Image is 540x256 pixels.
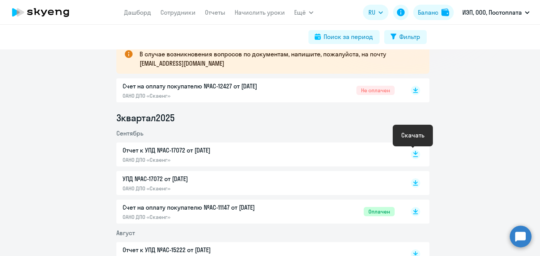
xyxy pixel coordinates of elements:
[356,86,395,95] span: Не оплачен
[364,207,395,216] span: Оплачен
[458,3,533,22] button: ИЭП, ООО, Постоплата
[123,146,395,163] a: Отчет к УПД №AC-17072 от [DATE]ОАНО ДПО «Скаенг»
[123,81,395,99] a: Счет на оплату покупателю №AC-12427 от [DATE]ОАНО ДПО «Скаенг»Не оплачен
[308,30,380,44] button: Поиск за период
[160,8,196,16] a: Сотрудники
[324,32,373,41] div: Поиск за период
[235,8,285,16] a: Начислить уроки
[123,174,395,192] a: УПД №AC-17072 от [DATE]ОАНО ДПО «Скаенг»
[123,245,285,254] p: Отчет к УПД №AC-15222 от [DATE]
[413,5,454,20] button: Балансbalance
[123,214,285,220] p: ОАНО ДПО «Скаенг»
[123,92,285,99] p: ОАНО ДПО «Скаенг»
[124,8,151,16] a: Дашборд
[123,203,285,212] p: Счет на оплату покупателю №AC-11147 от [DATE]
[116,129,143,137] span: Сентябрь
[123,146,285,155] p: Отчет к УПД №AC-17072 от [DATE]
[418,8,438,17] div: Баланс
[384,30,427,44] button: Фильтр
[205,8,225,16] a: Отчеты
[400,32,421,41] div: Фильтр
[116,229,135,237] span: Август
[123,81,285,91] p: Счет на оплату покупателю №AC-12427 от [DATE]
[294,5,313,20] button: Ещё
[116,112,429,124] li: 3 квартал 2025
[123,203,395,220] a: Счет на оплату покупателю №AC-11147 от [DATE]ОАНО ДПО «Скаенг»Оплачен
[363,5,388,20] button: RU
[123,156,285,163] p: ОАНО ДПО «Скаенг»
[401,131,424,140] div: Скачать
[441,8,449,16] img: balance
[462,8,522,17] p: ИЭП, ООО, Постоплата
[294,8,306,17] span: Ещё
[140,49,416,68] p: В случае возникновения вопросов по документам, напишите, пожалуйста, на почту [EMAIL_ADDRESS][DOM...
[123,174,285,183] p: УПД №AC-17072 от [DATE]
[123,185,285,192] p: ОАНО ДПО «Скаенг»
[368,8,375,17] span: RU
